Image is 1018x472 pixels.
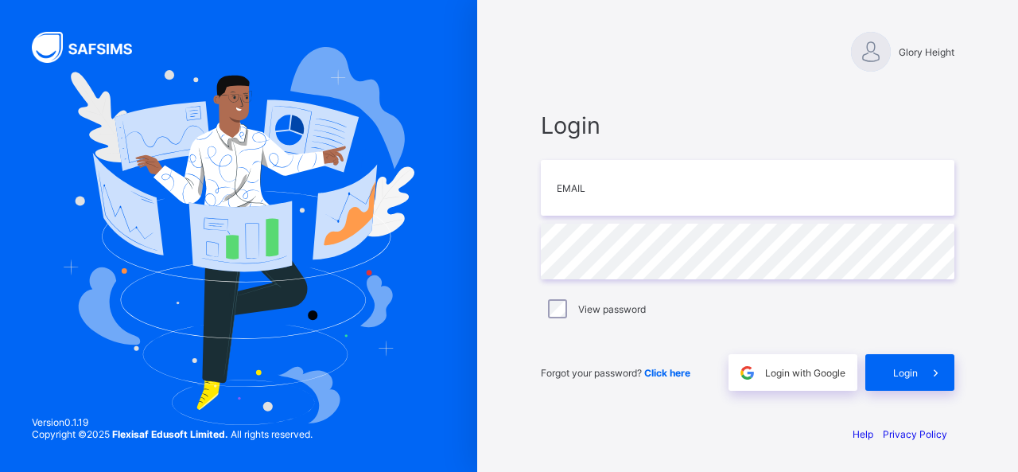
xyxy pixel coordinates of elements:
label: View password [578,303,646,315]
img: google.396cfc9801f0270233282035f929180a.svg [738,364,756,382]
span: Version 0.1.19 [32,416,313,428]
span: Login [541,111,954,139]
a: Click here [644,367,690,379]
span: Glory Height [899,46,954,58]
strong: Flexisaf Edusoft Limited. [112,428,228,440]
span: Copyright © 2025 All rights reserved. [32,428,313,440]
span: Login with Google [765,367,845,379]
img: SAFSIMS Logo [32,32,151,63]
span: Forgot your password? [541,367,690,379]
img: Hero Image [63,47,414,424]
a: Privacy Policy [883,428,947,440]
a: Help [853,428,873,440]
span: Login [893,367,918,379]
